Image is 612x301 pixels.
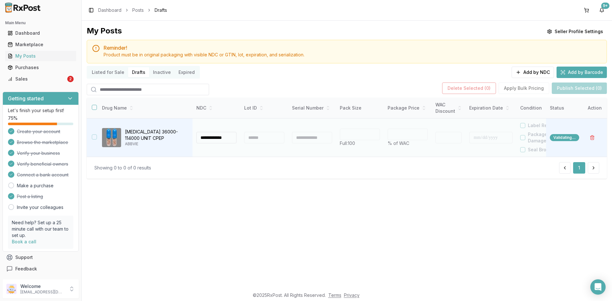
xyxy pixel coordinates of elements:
p: Need help? Set up a 25 minute call with our team to set up. [12,219,69,239]
a: Marketplace [5,39,76,50]
div: Sales [8,76,66,82]
p: [MEDICAL_DATA] 36000-114000 UNIT CPEP [125,129,187,141]
button: 1 [573,162,585,174]
button: 9+ [597,5,607,15]
button: Feedback [3,263,79,275]
button: Inactive [149,67,175,77]
p: Let's finish your setup first! [8,107,73,114]
a: Terms [328,292,341,298]
th: Action [583,98,607,118]
a: Book a call [12,239,36,244]
span: Browse the marketplace [17,139,68,146]
button: Add by NDC [512,67,554,78]
span: Full: 100 [340,140,355,146]
div: Open Intercom Messenger [590,279,606,295]
h5: Reminder! [104,45,601,50]
p: [EMAIL_ADDRESS][DOMAIN_NAME] [20,290,65,295]
button: Marketplace [3,39,79,50]
h2: Main Menu [5,20,76,25]
div: Marketplace [8,41,74,48]
span: 75 % [8,115,18,121]
span: Verify your business [17,150,60,156]
th: Status [546,98,583,118]
label: Label Residue [528,122,560,129]
div: My Posts [8,53,74,59]
span: Connect a bank account [17,172,69,178]
div: Serial Number [292,105,332,111]
div: Dashboard [8,30,74,36]
span: % of WAC [388,140,409,146]
div: Purchases [8,64,74,71]
div: Package Price [388,105,428,111]
a: Posts [132,7,144,13]
label: Seal Broken [528,147,555,153]
nav: breadcrumb [98,7,167,13]
button: Support [3,252,79,263]
a: Purchases [5,62,76,73]
img: User avatar [6,284,17,294]
div: Validating... [550,134,579,141]
a: Invite your colleagues [17,204,63,211]
div: 9+ [601,3,609,9]
a: My Posts [5,50,76,62]
button: Sales2 [3,74,79,84]
div: Lot ID [244,105,284,111]
th: Condition [516,98,564,118]
div: WAC Discount [435,102,462,114]
div: NDC [196,105,237,111]
button: Dashboard [3,28,79,38]
button: Delete [586,132,598,143]
button: Expired [175,67,199,77]
th: Pack Size [336,98,384,118]
button: My Posts [3,51,79,61]
button: Seller Profile Settings [543,26,607,37]
a: Dashboard [98,7,121,13]
button: Drafts [128,67,149,77]
button: Add by Barcode [557,67,607,78]
div: My Posts [87,26,122,37]
a: Privacy [344,292,360,298]
h3: Getting started [8,95,44,102]
p: Welcome [20,283,65,290]
span: Create your account [17,128,60,135]
span: Drafts [155,7,167,13]
span: Post a listing [17,193,43,200]
a: Make a purchase [17,183,54,189]
img: RxPost Logo [3,3,43,13]
div: 2 [67,76,74,82]
span: Feedback [15,266,37,272]
a: Sales2 [5,73,76,85]
div: Drug Name [102,105,187,111]
a: Dashboard [5,27,76,39]
button: Purchases [3,62,79,73]
img: Creon 36000-114000 UNIT CPEP [102,128,121,147]
div: Product must be in original packaging with visible NDC or GTIN, lot, expiration, and serialization. [104,52,601,58]
label: Package Damaged [528,131,564,144]
div: Showing 0 to 0 of 0 results [94,165,151,171]
p: ABBVIE [125,141,187,147]
div: Expiration Date [469,105,513,111]
button: Listed for Sale [88,67,128,77]
span: Verify beneficial owners [17,161,68,167]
